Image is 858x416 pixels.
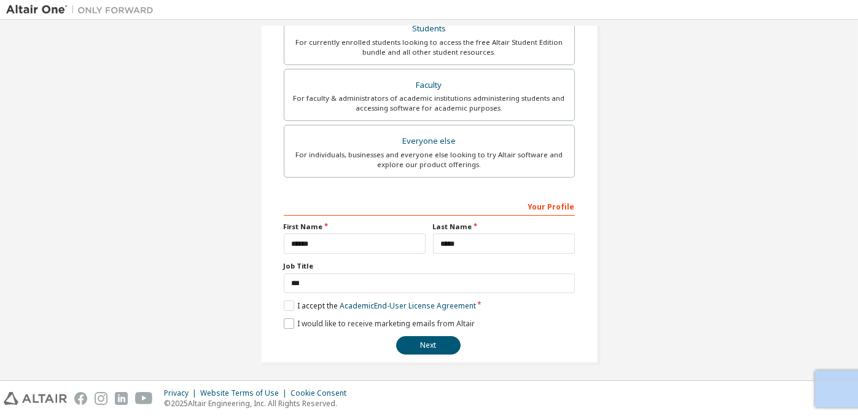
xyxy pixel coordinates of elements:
img: altair_logo.svg [4,392,67,405]
div: Your Profile [284,196,575,216]
img: youtube.svg [135,392,153,405]
label: I would like to receive marketing emails from Altair [284,318,475,329]
div: Students [292,20,567,37]
div: Website Terms of Use [200,388,291,398]
label: I accept the [284,300,476,311]
img: facebook.svg [74,392,87,405]
label: Last Name [433,222,575,232]
div: For faculty & administrators of academic institutions administering students and accessing softwa... [292,93,567,113]
button: Next [396,336,461,355]
div: Everyone else [292,133,567,150]
div: Faculty [292,77,567,94]
img: Altair One [6,4,160,16]
div: Cookie Consent [291,388,354,398]
div: Privacy [164,388,200,398]
div: For currently enrolled students looking to access the free Altair Student Edition bundle and all ... [292,37,567,57]
a: Academic End-User License Agreement [340,300,476,311]
label: Job Title [284,261,575,271]
img: linkedin.svg [115,392,128,405]
p: © 2025 Altair Engineering, Inc. All Rights Reserved. [164,398,354,409]
img: instagram.svg [95,392,107,405]
div: For individuals, businesses and everyone else looking to try Altair software and explore our prod... [292,150,567,170]
label: First Name [284,222,426,232]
